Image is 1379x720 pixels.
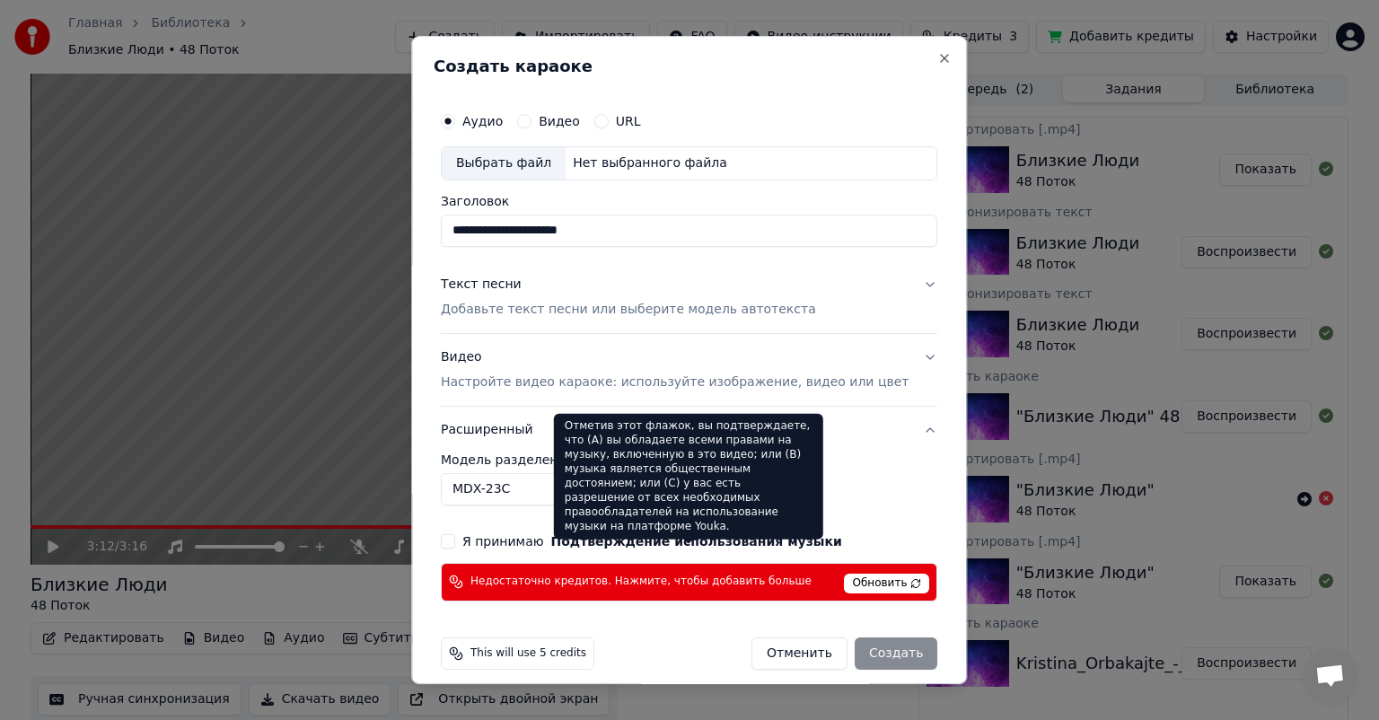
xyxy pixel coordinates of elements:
div: Выбрать файл [442,147,566,180]
span: Недостаточно кредитов. Нажмите, чтобы добавить больше [470,575,812,589]
span: This will use 5 credits [470,646,586,661]
button: Расширенный [441,407,937,453]
h2: Создать караоке [434,58,944,75]
div: Текст песни [441,276,522,294]
label: Я принимаю [462,535,842,548]
span: Обновить [845,574,930,593]
button: Текст песниДобавьте текст песни или выберите модель автотекста [441,261,937,333]
div: Видео [441,348,909,391]
label: URL [616,115,641,127]
button: Отменить [751,637,848,670]
div: Отметив этот флажок, вы подтверждаете, что (A) вы обладаете всеми правами на музыку, включенную в... [554,414,823,540]
div: Расширенный [441,453,937,520]
label: Заголовок [441,195,937,207]
label: Аудио [462,115,503,127]
label: Видео [539,115,580,127]
label: Модель разделения [441,453,937,466]
button: Я принимаю [551,535,842,548]
button: ВидеоНастройте видео караоке: используйте изображение, видео или цвет [441,334,937,406]
p: Настройте видео караоке: используйте изображение, видео или цвет [441,373,909,391]
p: Добавьте текст песни или выберите модель автотекста [441,301,816,319]
div: Нет выбранного файла [566,154,734,172]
